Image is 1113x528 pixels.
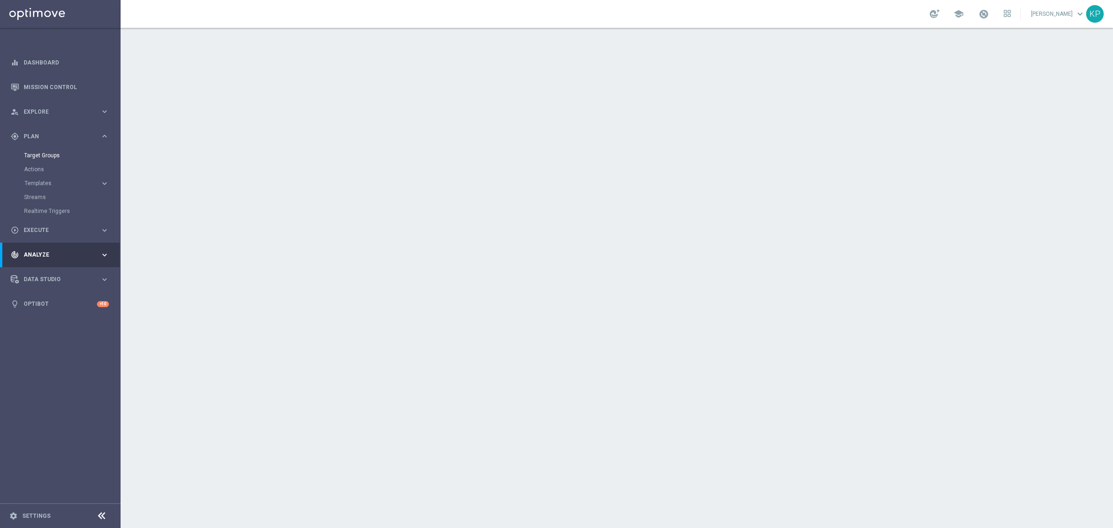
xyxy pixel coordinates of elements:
[10,276,109,283] button: Data Studio keyboard_arrow_right
[24,152,96,159] a: Target Groups
[24,109,100,115] span: Explore
[25,180,100,186] div: Templates
[24,75,109,99] a: Mission Control
[100,251,109,259] i: keyboard_arrow_right
[11,251,19,259] i: track_changes
[10,59,109,66] button: equalizer Dashboard
[100,107,109,116] i: keyboard_arrow_right
[24,162,120,176] div: Actions
[100,132,109,141] i: keyboard_arrow_right
[11,132,100,141] div: Plan
[25,180,91,186] span: Templates
[10,84,109,91] button: Mission Control
[24,277,100,282] span: Data Studio
[11,50,109,75] div: Dashboard
[10,226,109,234] button: play_circle_outline Execute keyboard_arrow_right
[9,512,18,520] i: settings
[24,207,96,215] a: Realtime Triggers
[24,227,100,233] span: Execute
[24,148,120,162] div: Target Groups
[10,108,109,116] button: person_search Explore keyboard_arrow_right
[100,179,109,188] i: keyboard_arrow_right
[11,251,100,259] div: Analyze
[100,226,109,235] i: keyboard_arrow_right
[11,108,100,116] div: Explore
[24,252,100,258] span: Analyze
[11,226,19,234] i: play_circle_outline
[10,133,109,140] button: gps_fixed Plan keyboard_arrow_right
[24,50,109,75] a: Dashboard
[11,226,100,234] div: Execute
[11,132,19,141] i: gps_fixed
[11,58,19,67] i: equalizer
[24,176,120,190] div: Templates
[22,513,51,519] a: Settings
[24,193,96,201] a: Streams
[97,301,109,307] div: +10
[24,166,96,173] a: Actions
[24,134,100,139] span: Plan
[24,190,120,204] div: Streams
[11,75,109,99] div: Mission Control
[100,275,109,284] i: keyboard_arrow_right
[10,251,109,258] button: track_changes Analyze keyboard_arrow_right
[1075,9,1085,19] span: keyboard_arrow_down
[24,180,109,187] button: Templates keyboard_arrow_right
[1086,5,1104,23] div: KP
[11,292,109,316] div: Optibot
[953,9,964,19] span: school
[10,300,109,308] button: lightbulb Optibot +10
[24,204,120,218] div: Realtime Triggers
[11,108,19,116] i: person_search
[24,292,97,316] a: Optibot
[1030,7,1086,21] a: [PERSON_NAME]keyboard_arrow_down
[11,300,19,308] i: lightbulb
[11,275,100,283] div: Data Studio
